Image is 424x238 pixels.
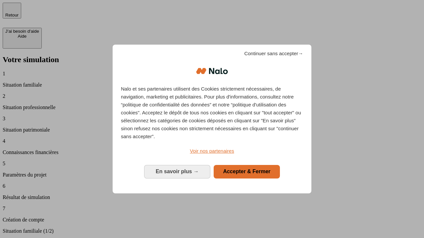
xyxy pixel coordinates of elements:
p: Nalo et ses partenaires utilisent des Cookies strictement nécessaires, de navigation, marketing e... [121,85,303,140]
span: Continuer sans accepter→ [244,50,303,58]
span: En savoir plus → [156,169,199,174]
div: Bienvenue chez Nalo Gestion du consentement [113,45,311,193]
span: Voir nos partenaires [190,148,234,154]
button: En savoir plus: Configurer vos consentements [144,165,210,178]
img: Logo [196,61,228,81]
button: Accepter & Fermer: Accepter notre traitement des données et fermer [214,165,280,178]
span: Accepter & Fermer [223,169,270,174]
a: Voir nos partenaires [121,147,303,155]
